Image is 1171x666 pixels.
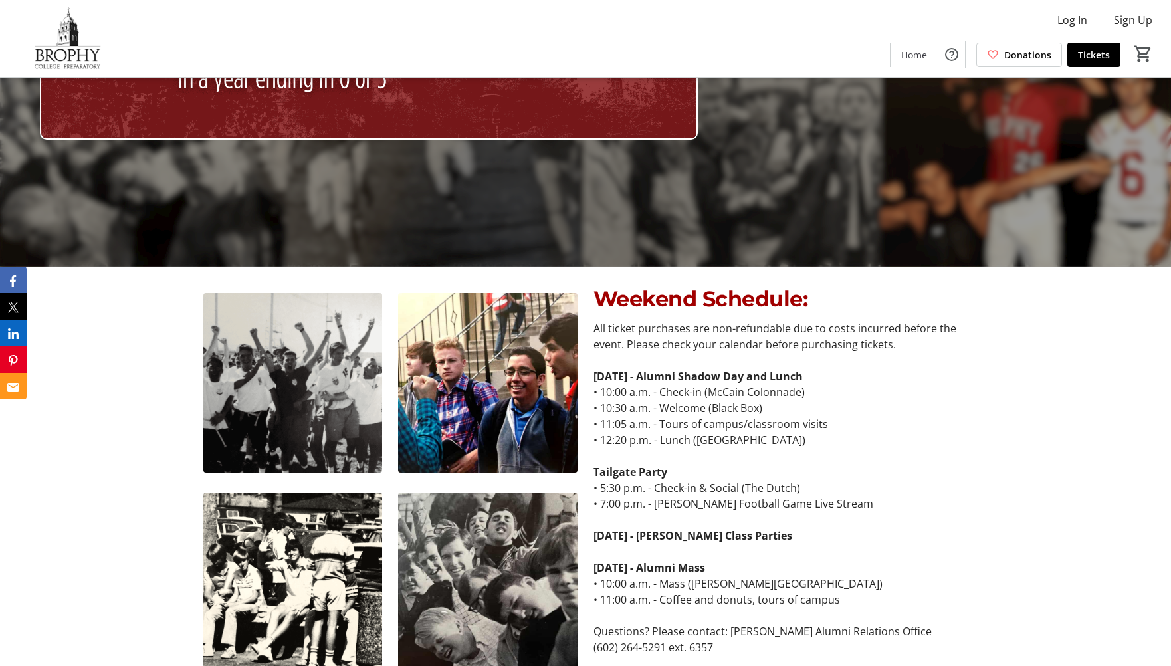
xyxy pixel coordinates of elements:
span: Home [901,48,927,62]
p: • 10:00 a.m. - Check-in (McCain Colonnade) [593,384,968,400]
a: Tickets [1067,43,1120,67]
span: Donations [1004,48,1051,62]
p: • 10:00 a.m. - Mass ([PERSON_NAME][GEOGRAPHIC_DATA]) [593,576,968,592]
button: Help [938,41,965,68]
strong: [DATE] - Alumni Shadow Day and Lunch [593,369,803,384]
img: undefined [203,293,383,473]
a: Home [891,43,938,67]
p: • 7:00 p.m. - [PERSON_NAME] Football Game Live Stream [593,496,968,512]
p: • 10:30 a.m. - Welcome (Black Box) [593,400,968,416]
p: • 12:20 p.m. - Lunch ([GEOGRAPHIC_DATA]) [593,432,968,448]
span: Log In [1057,12,1087,28]
a: Donations [976,43,1062,67]
p: • 5:30 p.m. - Check-in & Social (The Dutch) [593,480,968,496]
strong: [DATE] - Alumni Mass [593,560,705,575]
span: Weekend Schedule: [593,286,808,312]
strong: Tailgate Party [593,465,667,479]
span: Tickets [1078,48,1110,62]
p: (602) 264-5291 ext. 6357 [593,639,968,655]
strong: [DATE] - [PERSON_NAME] Class Parties [593,528,792,543]
span: Sign Up [1114,12,1152,28]
p: Questions? Please contact: [PERSON_NAME] Alumni Relations Office [593,623,968,639]
button: Log In [1047,9,1098,31]
p: All ticket purchases are non-refundable due to costs incurred before the event. Please check your... [593,320,968,352]
p: • 11:05 a.m. - Tours of campus/classroom visits [593,416,968,432]
button: Sign Up [1103,9,1163,31]
img: Brophy College Preparatory 's Logo [8,5,126,72]
img: undefined [398,293,578,473]
p: • 11:00 a.m. - Coffee and donuts, tours of campus [593,592,968,608]
button: Cart [1131,42,1155,66]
